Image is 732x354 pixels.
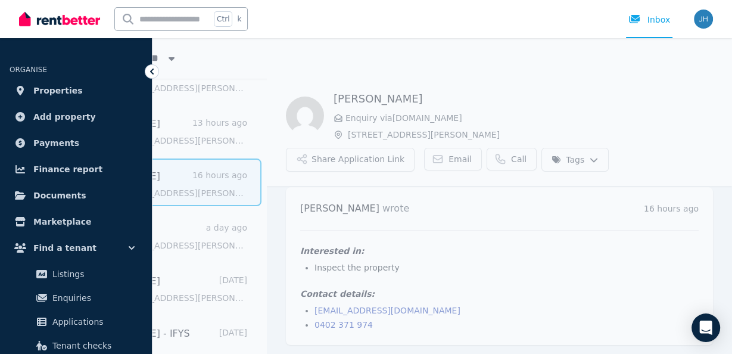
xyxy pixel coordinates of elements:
[348,129,713,141] span: [STREET_ADDRESS][PERSON_NAME]
[300,288,699,300] h4: Contact details:
[33,188,86,203] span: Documents
[424,148,482,170] a: Email
[52,315,133,329] span: Applications
[10,210,142,234] a: Marketplace
[334,91,713,107] h1: [PERSON_NAME]
[286,97,324,135] img: Makayla Hastie
[81,64,247,94] a: Enquiry:[STREET_ADDRESS][PERSON_NAME].
[33,241,96,255] span: Find a tenant
[286,148,415,172] button: Share Application Link
[81,222,247,251] a: Yuea day agoEnquiry:[STREET_ADDRESS][PERSON_NAME].
[10,236,142,260] button: Find a tenant
[81,117,247,147] a: [PERSON_NAME]13 hours agoEnquiry:[STREET_ADDRESS][PERSON_NAME].
[52,267,133,281] span: Listings
[81,169,247,199] a: [PERSON_NAME]16 hours agoEnquiry:[STREET_ADDRESS][PERSON_NAME].
[644,204,699,213] time: 16 hours ago
[52,339,133,353] span: Tenant checks
[14,262,138,286] a: Listings
[691,313,720,342] div: Open Intercom Messenger
[33,83,83,98] span: Properties
[33,215,91,229] span: Marketplace
[19,10,100,28] img: RentBetter
[487,148,537,170] a: Call
[237,14,241,24] span: k
[214,11,232,27] span: Ctrl
[300,245,699,257] h4: Interested in:
[14,310,138,334] a: Applications
[694,10,713,29] img: Serenity Stays Management Pty Ltd
[10,79,142,103] a: Properties
[52,291,133,305] span: Enquiries
[552,154,584,166] span: Tags
[314,306,460,315] a: [EMAIL_ADDRESS][DOMAIN_NAME]
[10,131,142,155] a: Payments
[541,148,609,172] button: Tags
[81,274,247,304] a: [PERSON_NAME][DATE]Enquiry:[STREET_ADDRESS][PERSON_NAME].
[628,14,670,26] div: Inbox
[511,153,527,165] span: Call
[300,203,379,214] span: [PERSON_NAME]
[345,112,713,124] span: Enquiry via [DOMAIN_NAME]
[10,66,47,74] span: ORGANISE
[314,262,699,274] li: Inspect the property
[10,105,142,129] a: Add property
[10,157,142,181] a: Finance report
[382,203,409,214] span: wrote
[314,320,373,330] a: 0402 371 974
[448,153,472,165] span: Email
[33,162,102,176] span: Finance report
[33,110,96,124] span: Add property
[33,136,79,150] span: Payments
[10,184,142,207] a: Documents
[14,286,138,310] a: Enquiries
